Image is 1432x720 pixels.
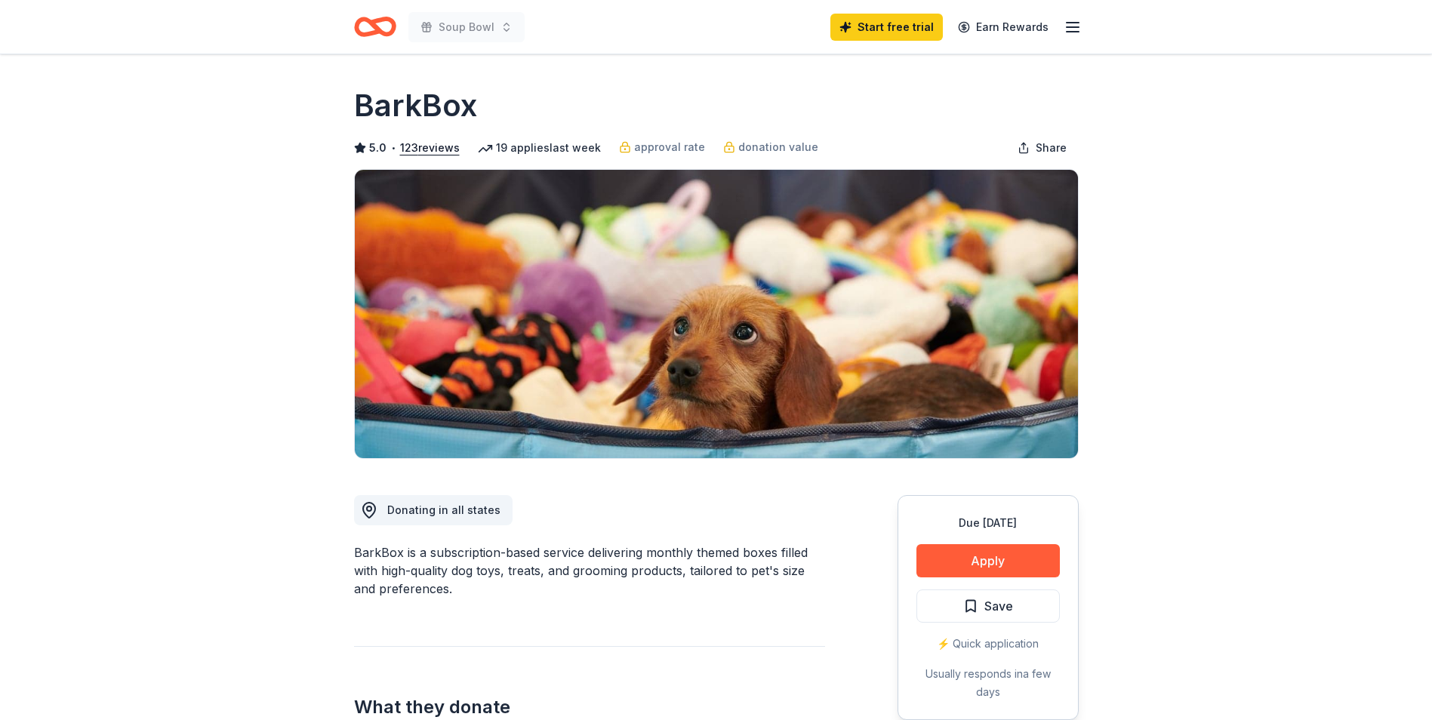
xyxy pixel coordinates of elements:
a: approval rate [619,138,705,156]
div: 19 applies last week [478,139,601,157]
button: Soup Bowl [408,12,525,42]
button: Apply [916,544,1060,577]
div: Usually responds in a few days [916,665,1060,701]
img: Image for BarkBox [355,170,1078,458]
span: Donating in all states [387,503,500,516]
a: Earn Rewards [949,14,1058,41]
button: Save [916,589,1060,623]
div: ⚡️ Quick application [916,635,1060,653]
span: donation value [738,138,818,156]
h1: BarkBox [354,85,477,127]
div: BarkBox is a subscription-based service delivering monthly themed boxes filled with high-quality ... [354,543,825,598]
span: Soup Bowl [439,18,494,36]
a: donation value [723,138,818,156]
div: Due [DATE] [916,514,1060,532]
span: Save [984,596,1013,616]
a: Home [354,9,396,45]
span: Share [1036,139,1067,157]
span: 5.0 [369,139,386,157]
span: • [390,142,396,154]
h2: What they donate [354,695,825,719]
a: Start free trial [830,14,943,41]
button: 123reviews [400,139,460,157]
span: approval rate [634,138,705,156]
button: Share [1005,133,1079,163]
